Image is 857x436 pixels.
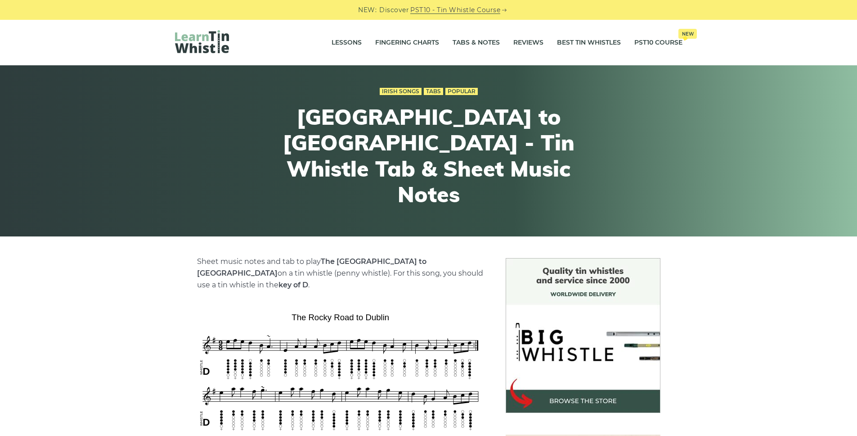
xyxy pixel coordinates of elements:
[445,88,478,95] a: Popular
[506,258,660,413] img: BigWhistle Tin Whistle Store
[175,30,229,53] img: LearnTinWhistle.com
[557,32,621,54] a: Best Tin Whistles
[380,88,422,95] a: Irish Songs
[678,29,697,39] span: New
[332,32,362,54] a: Lessons
[424,88,443,95] a: Tabs
[634,32,682,54] a: PST10 CourseNew
[513,32,543,54] a: Reviews
[263,104,594,208] h1: [GEOGRAPHIC_DATA] to [GEOGRAPHIC_DATA] - Tin Whistle Tab & Sheet Music Notes
[278,281,308,289] strong: key of D
[453,32,500,54] a: Tabs & Notes
[197,256,484,291] p: Sheet music notes and tab to play on a tin whistle (penny whistle). For this song, you should use...
[375,32,439,54] a: Fingering Charts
